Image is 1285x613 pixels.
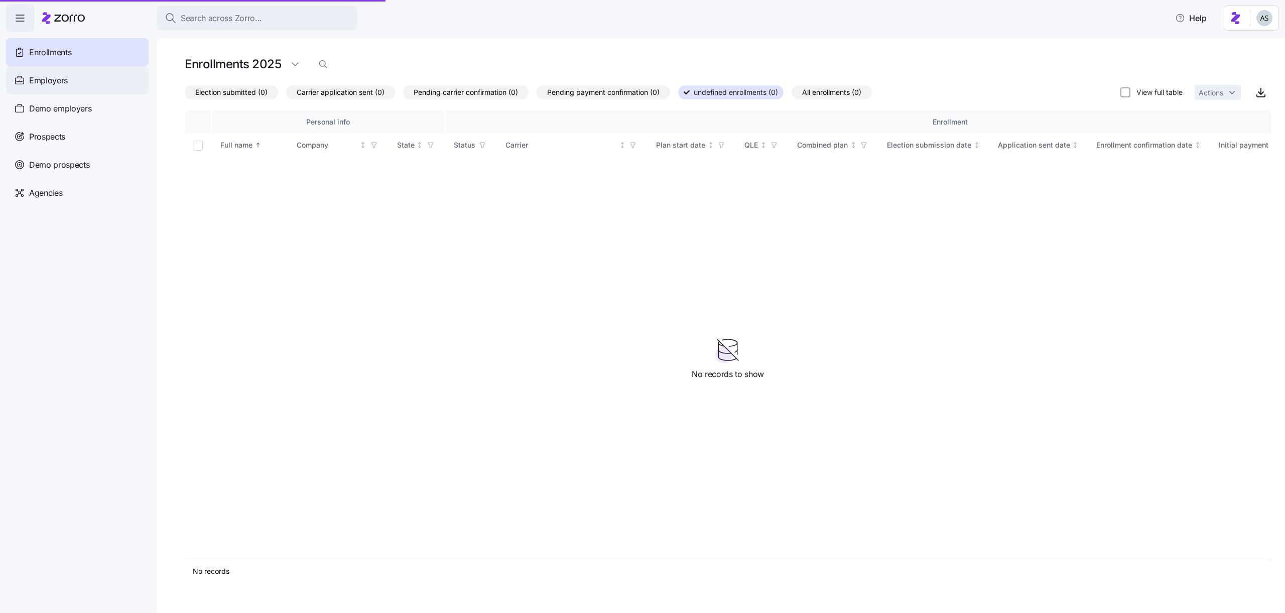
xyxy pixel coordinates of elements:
th: CarrierNot sorted [497,134,648,157]
input: Select all records [193,141,203,151]
button: Help [1167,8,1215,28]
span: Prospects [29,131,65,143]
span: Demo employers [29,102,92,115]
div: Not sorted [619,142,626,149]
a: Prospects [6,122,149,151]
div: Election submission date [887,140,971,151]
a: Agencies [6,179,149,207]
a: Demo prospects [6,151,149,179]
div: Enrollment confirmation date [1096,140,1192,151]
span: Search across Zorro... [181,12,262,25]
div: Plan start date [656,140,705,151]
span: Carrier application sent (0) [297,86,384,99]
th: Election submission dateNot sorted [879,134,990,157]
span: Agencies [29,187,62,199]
th: Application sent dateNot sorted [990,134,1089,157]
span: undefined enrollments (0) [694,86,778,99]
div: State [397,140,415,151]
button: Actions [1195,85,1241,100]
div: Company [297,140,358,151]
div: Combined plan [797,140,848,151]
div: Application sent date [998,140,1070,151]
div: Not sorted [1072,142,1079,149]
span: Actions [1199,89,1223,96]
div: Not sorted [1194,142,1201,149]
span: No records to show [692,368,764,381]
div: No records [193,566,1263,576]
th: Plan start dateNot sorted [648,134,736,157]
th: Full nameSorted ascending [212,134,271,157]
th: QLENot sorted [736,134,789,157]
div: Not sorted [416,142,423,149]
label: View full table [1130,87,1183,97]
span: All enrollments (0) [802,86,861,99]
div: Sorted ascending [254,142,262,149]
a: Enrollments [6,38,149,66]
th: Enrollment confirmation dateNot sorted [1088,134,1211,157]
div: Full name [220,140,252,151]
span: Pending carrier confirmation (0) [414,86,518,99]
div: Not sorted [973,142,980,149]
a: Demo employers [6,94,149,122]
span: Employers [29,74,68,87]
button: Search across Zorro... [157,6,357,30]
div: Status [454,140,475,151]
h1: Enrollments 2025 [185,56,281,72]
div: Not sorted [359,142,366,149]
span: Pending payment confirmation (0) [547,86,660,99]
div: Carrier [505,140,617,151]
span: Election submitted (0) [195,86,268,99]
span: Help [1175,12,1207,24]
a: Employers [6,66,149,94]
span: Enrollments [29,46,71,59]
img: c4d3a52e2a848ea5f7eb308790fba1e4 [1256,10,1272,26]
div: Not sorted [760,142,767,149]
th: CompanyNot sorted [289,134,389,157]
th: StateNot sorted [389,134,446,157]
th: Combined planNot sorted [789,134,879,157]
div: Personal info [220,116,436,128]
div: Not sorted [850,142,857,149]
span: Demo prospects [29,159,90,171]
div: Not sorted [707,142,714,149]
div: QLE [744,140,758,151]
